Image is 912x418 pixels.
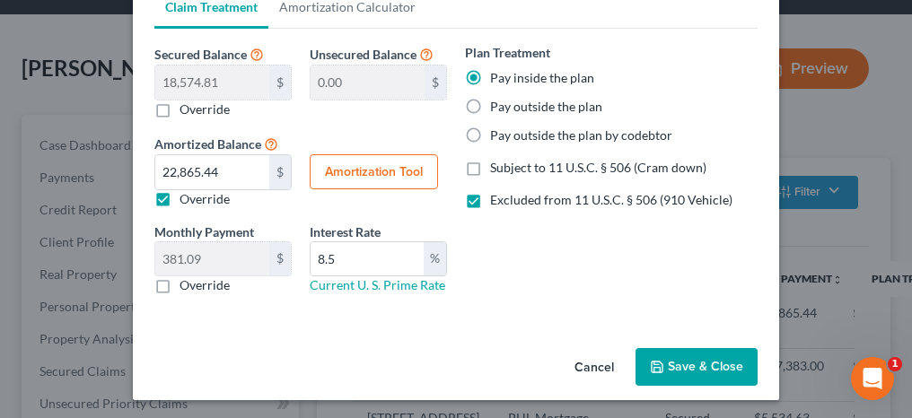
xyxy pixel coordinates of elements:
button: Save & Close [636,348,758,386]
label: Pay outside the plan by codebtor [490,126,672,144]
label: Pay inside the plan [490,69,594,87]
span: Subject to 11 U.S.C. § 506 (Cram down) [490,160,706,175]
label: Plan Treatment [465,43,550,62]
label: Override [180,276,230,294]
label: Override [180,190,230,208]
span: Amortized Balance [154,136,261,152]
div: $ [269,155,291,189]
input: 0.00 [155,155,269,189]
div: $ [425,65,446,100]
label: Pay outside the plan [490,98,602,116]
span: Unsecured Balance [310,47,417,62]
input: 0.00 [155,242,269,276]
span: 1 [888,357,902,371]
span: Secured Balance [154,47,247,62]
iframe: Intercom live chat [851,357,894,400]
div: $ [269,65,291,100]
input: 0.00 [311,65,425,100]
input: 0.00 [155,65,269,100]
button: Cancel [560,350,628,386]
div: % [424,242,446,276]
input: 0.00 [311,242,424,276]
label: Interest Rate [310,222,381,241]
label: Override [180,100,230,118]
div: $ [269,242,291,276]
a: Current U. S. Prime Rate [310,277,445,292]
button: Amortization Tool [310,154,438,190]
span: Excluded from 11 U.S.C. § 506 (910 Vehicle) [490,192,732,207]
label: Monthly Payment [154,222,254,241]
